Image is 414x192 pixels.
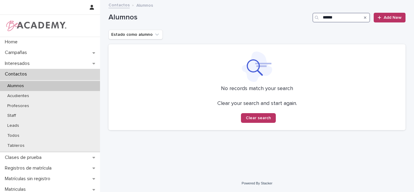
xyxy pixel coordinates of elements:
input: Search [312,13,370,22]
span: Add New [384,15,402,20]
p: No records match your search [116,86,398,92]
a: Contactos [109,1,130,8]
p: Campañas [2,50,32,56]
p: Clear your search and start again. [217,100,297,107]
p: Alumnos [136,2,153,8]
span: Clear search [246,116,271,120]
p: Home [2,39,22,45]
p: Matrículas sin registro [2,176,55,182]
p: Contactos [2,71,32,77]
h1: Alumnos [109,13,310,22]
a: Add New [374,13,406,22]
p: Staff [2,113,21,118]
p: Interesados [2,61,35,66]
p: Todos [2,133,24,138]
p: Tableros [2,143,29,148]
p: Leads [2,123,24,128]
p: Profesores [2,103,34,109]
p: Clases de prueba [2,155,46,160]
button: Estado como alumno [109,30,163,39]
p: Alumnos [2,83,29,89]
p: Registros de matrícula [2,165,56,171]
button: Clear search [241,113,276,123]
img: WPrjXfSUmiLcdUfaYY4Q [5,20,67,32]
a: Powered By Stacker [242,181,272,185]
p: Acudientes [2,93,34,99]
